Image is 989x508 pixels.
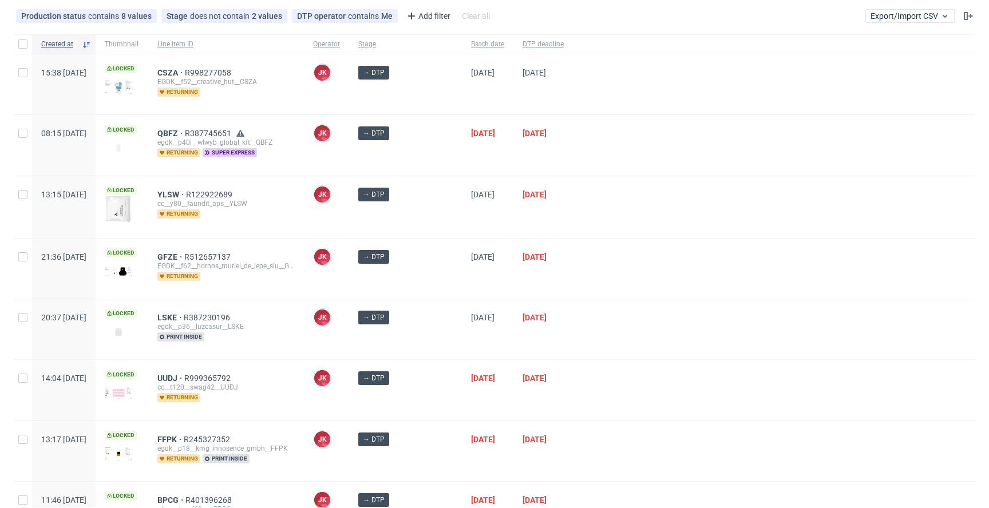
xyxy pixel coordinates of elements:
span: [DATE] [471,374,495,383]
figcaption: JK [314,249,330,265]
span: does not contain [190,11,252,21]
a: R387230196 [184,313,232,322]
span: [DATE] [471,495,495,505]
figcaption: JK [314,492,330,508]
div: 2 values [252,11,282,21]
span: 14:04 [DATE] [41,374,86,383]
span: returning [157,393,200,402]
div: egdk__p36__luzcasur__LSKE [157,322,295,331]
span: 11:46 [DATE] [41,495,86,505]
span: Operator [313,39,340,49]
span: [DATE] [523,190,547,199]
div: 8 values [121,11,152,21]
span: Locked [105,64,137,73]
figcaption: JK [314,431,330,447]
div: Add filter [402,7,453,25]
span: DTP operator [297,11,348,21]
span: → DTP [363,128,385,138]
a: FFPK [157,435,184,444]
span: [DATE] [471,435,495,444]
span: [DATE] [523,252,547,261]
span: [DATE] [523,495,547,505]
span: Locked [105,125,137,134]
button: Export/Import CSV [865,9,955,23]
span: returning [157,88,200,97]
img: version_two_editor_design.png [105,324,132,340]
span: → DTP [363,189,385,200]
img: version_two_editor_design.png [105,267,132,276]
span: Created at [41,39,77,49]
img: version_two_editor_design.png [105,447,132,461]
div: Me [381,11,393,21]
img: version_two_editor_design.png [105,80,132,94]
span: print inside [157,332,204,342]
a: R512657137 [184,252,233,261]
span: Stage [358,39,453,49]
span: 20:37 [DATE] [41,313,86,322]
a: GFZE [157,252,184,261]
span: [DATE] [471,68,494,77]
img: version_two_editor_design.png [105,140,132,156]
span: [DATE] [523,68,546,77]
a: R245327352 [184,435,232,444]
a: R122922689 [186,190,235,199]
span: Locked [105,370,137,379]
span: → DTP [363,312,385,323]
a: R387745651 [185,129,234,138]
a: QBFZ [157,129,185,138]
span: Locked [105,248,137,257]
span: R401396268 [185,495,234,505]
span: Line item ID [157,39,295,49]
span: Batch date [471,39,504,49]
a: CSZA [157,68,185,77]
span: Locked [105,431,137,440]
span: Thumbnail [105,39,139,49]
div: EGDK__f52__creative_hut__CSZA [157,77,295,86]
span: 08:15 [DATE] [41,129,86,138]
span: → DTP [363,434,385,445]
span: BPCG [157,495,185,505]
a: R998277058 [185,68,234,77]
span: DTP deadline [523,39,564,49]
span: Production status [21,11,88,21]
span: 13:17 [DATE] [41,435,86,444]
span: returning [157,209,200,219]
span: Locked [105,491,137,501]
span: [DATE] [523,129,547,138]
span: [DATE] [471,190,494,199]
div: cc__t120__swag42__UUDJ [157,383,295,392]
a: R999365792 [184,374,233,383]
span: → DTP [363,68,385,78]
div: cc__y80__faundit_aps__YLSW [157,199,295,208]
span: returning [157,148,200,157]
div: egdk__p40i__wlwyb_global_kft__QBFZ [157,138,295,147]
span: 13:15 [DATE] [41,190,86,199]
span: [DATE] [471,252,494,261]
span: Locked [105,309,137,318]
span: Locked [105,186,137,195]
a: YLSW [157,190,186,199]
span: 15:38 [DATE] [41,68,86,77]
span: [DATE] [523,435,547,444]
span: Stage [167,11,190,21]
span: Export/Import CSV [871,11,950,21]
span: [DATE] [471,313,494,322]
span: [DATE] [523,313,547,322]
img: version_two_editor_design.png [105,387,132,399]
a: LSKE [157,313,184,322]
div: egdk__p18__kmg_innosence_gmbh__FFPK [157,444,295,453]
span: → DTP [363,373,385,383]
span: → DTP [363,495,385,505]
span: 21:36 [DATE] [41,252,86,261]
